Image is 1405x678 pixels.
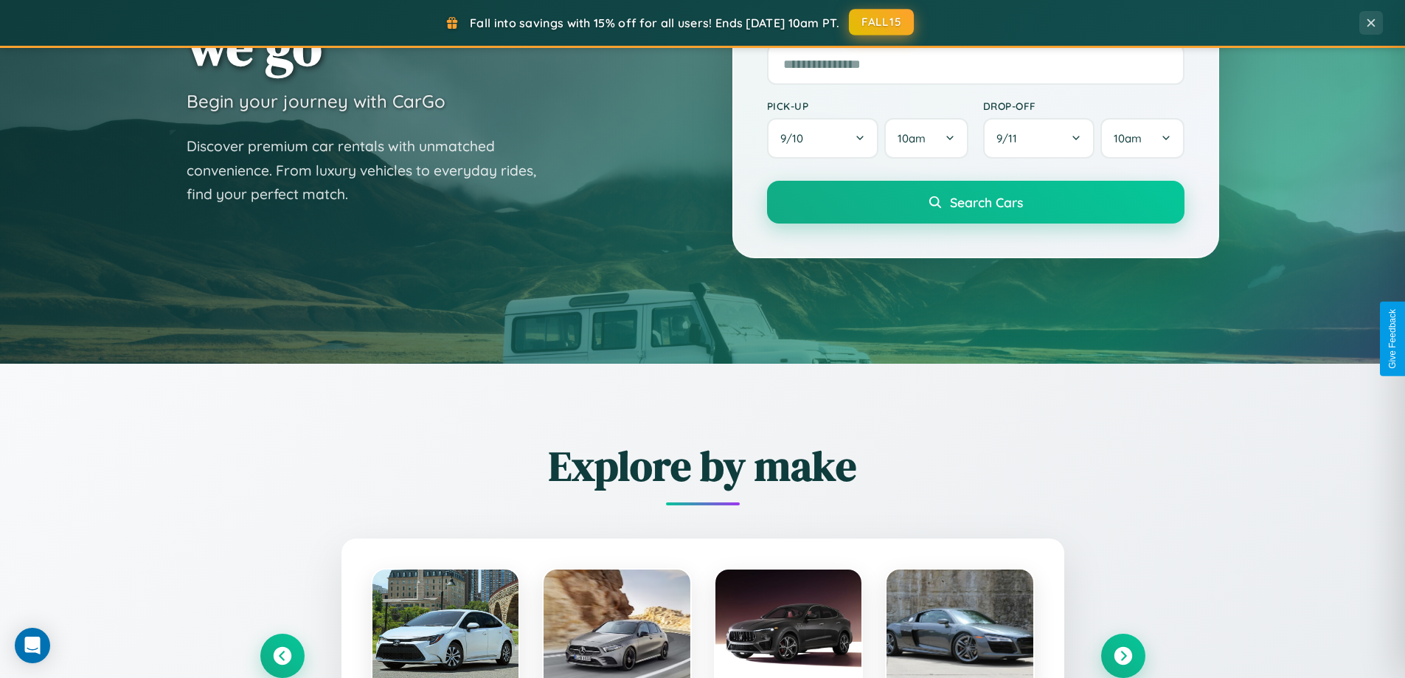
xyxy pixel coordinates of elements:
[950,194,1023,210] span: Search Cars
[1114,131,1142,145] span: 10am
[884,118,968,159] button: 10am
[187,134,555,207] p: Discover premium car rentals with unmatched convenience. From luxury vehicles to everyday rides, ...
[780,131,811,145] span: 9 / 10
[1100,118,1184,159] button: 10am
[470,15,839,30] span: Fall into savings with 15% off for all users! Ends [DATE] 10am PT.
[996,131,1024,145] span: 9 / 11
[983,118,1095,159] button: 9/11
[898,131,926,145] span: 10am
[767,118,879,159] button: 9/10
[15,628,50,663] div: Open Intercom Messenger
[767,181,1184,224] button: Search Cars
[1387,309,1398,369] div: Give Feedback
[849,9,914,35] button: FALL15
[260,437,1145,494] h2: Explore by make
[767,100,968,112] label: Pick-up
[187,90,445,112] h3: Begin your journey with CarGo
[983,100,1184,112] label: Drop-off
